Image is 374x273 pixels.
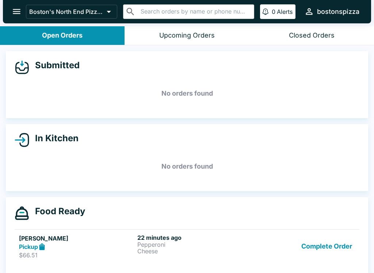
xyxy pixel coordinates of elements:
[26,5,117,19] button: Boston's North End Pizza Bakery
[42,31,83,40] div: Open Orders
[137,241,253,248] p: Pepperoni
[29,206,85,217] h4: Food Ready
[15,153,359,180] h5: No orders found
[137,234,253,241] h6: 22 minutes ago
[301,4,362,19] button: bostonspizza
[138,7,251,17] input: Search orders by name or phone number
[7,2,26,21] button: open drawer
[137,248,253,254] p: Cheese
[289,31,335,40] div: Closed Orders
[15,229,359,264] a: [PERSON_NAME]Pickup$66.5122 minutes agoPepperoniCheeseComplete Order
[277,8,293,15] p: Alerts
[19,251,134,259] p: $66.51
[29,8,104,15] p: Boston's North End Pizza Bakery
[298,234,355,259] button: Complete Order
[29,60,80,71] h4: Submitted
[19,234,134,243] h5: [PERSON_NAME]
[317,7,359,16] div: bostonspizza
[272,8,275,15] p: 0
[19,243,38,250] strong: Pickup
[15,80,359,107] h5: No orders found
[29,133,79,144] h4: In Kitchen
[159,31,215,40] div: Upcoming Orders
